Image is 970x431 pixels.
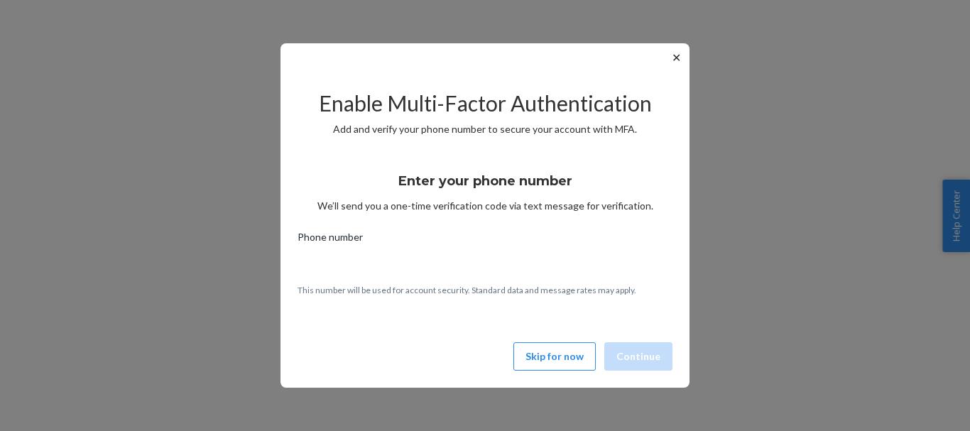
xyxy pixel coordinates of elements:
button: ✕ [669,49,684,66]
p: Add and verify your phone number to secure your account with MFA. [298,122,672,136]
h3: Enter your phone number [398,172,572,190]
h2: Enable Multi-Factor Authentication [298,92,672,115]
button: Continue [604,342,672,371]
span: Phone number [298,230,363,250]
p: This number will be used for account security. Standard data and message rates may apply. [298,284,672,296]
div: We’ll send you a one-time verification code via text message for verification. [298,160,672,213]
button: Skip for now [513,342,596,371]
